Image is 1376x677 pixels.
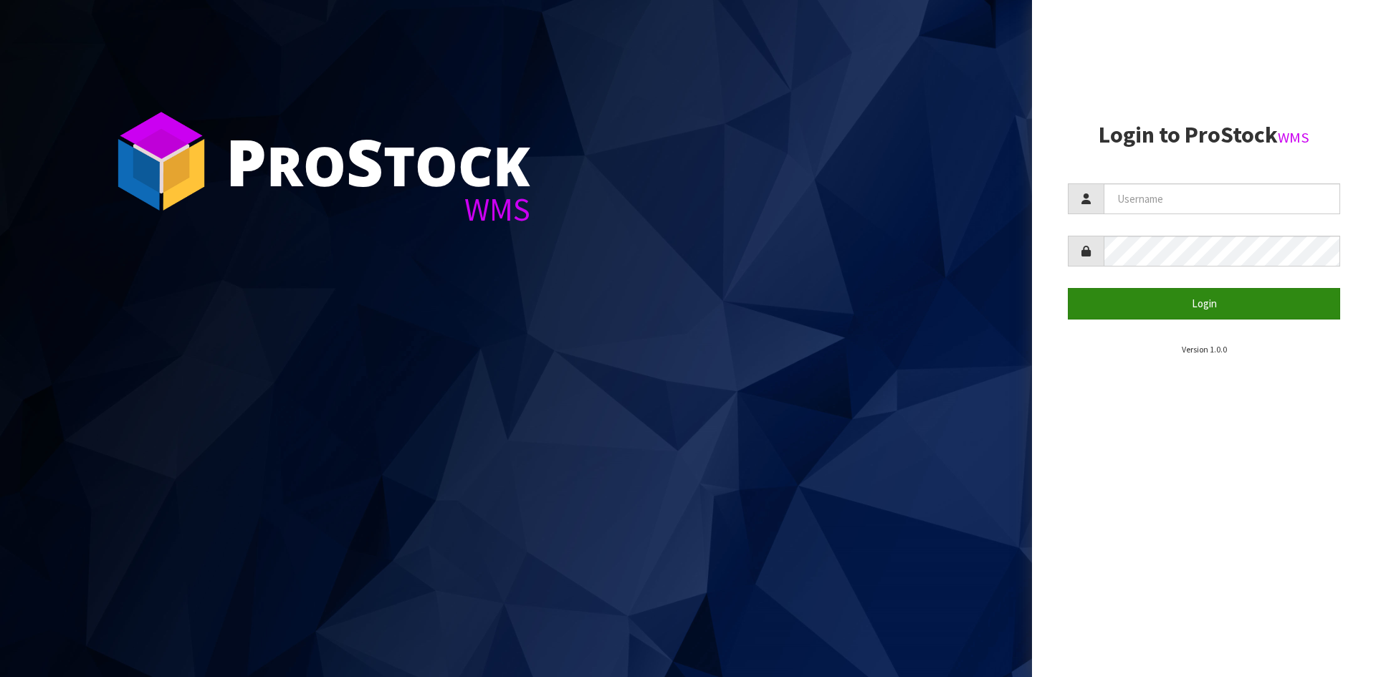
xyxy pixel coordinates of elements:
[107,107,215,215] img: ProStock Cube
[1068,288,1340,319] button: Login
[226,129,530,193] div: ro tock
[1068,123,1340,148] h2: Login to ProStock
[346,117,383,205] span: S
[1182,344,1227,355] small: Version 1.0.0
[226,193,530,226] div: WMS
[1278,128,1309,147] small: WMS
[226,117,267,205] span: P
[1104,183,1340,214] input: Username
